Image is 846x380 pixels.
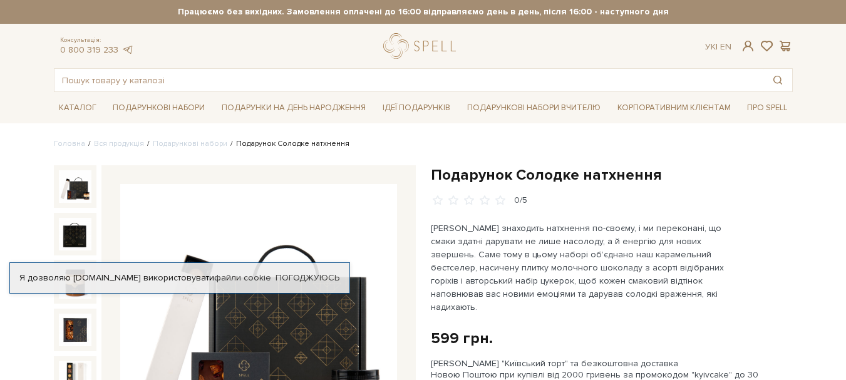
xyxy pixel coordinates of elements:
div: Я дозволяю [DOMAIN_NAME] використовувати [10,272,349,284]
a: Подарункові набори [153,139,227,148]
img: Подарунок Солодке натхнення [59,218,91,250]
img: Подарунок Солодке натхнення [59,170,91,203]
a: Подарункові набори [108,98,210,118]
div: Ук [705,41,731,53]
a: Про Spell [742,98,792,118]
a: Корпоративним клієнтам [612,98,736,118]
a: Вся продукція [94,139,144,148]
span: Консультація: [60,36,134,44]
img: Подарунок Солодке натхнення [59,314,91,346]
strong: Працюємо без вихідних. Замовлення оплачені до 16:00 відправляємо день в день, після 16:00 - насту... [54,6,793,18]
a: Подарунки на День народження [217,98,371,118]
a: logo [383,33,462,59]
a: 0 800 319 233 [60,44,118,55]
a: Подарункові набори Вчителю [462,97,606,118]
a: файли cookie [214,272,271,283]
a: Головна [54,139,85,148]
a: Каталог [54,98,101,118]
div: 0/5 [514,195,527,207]
li: Подарунок Солодке натхнення [227,138,349,150]
p: [PERSON_NAME] знаходить натхнення по-своєму, і ми переконані, що смаки здатні дарувати не лише на... [431,222,725,314]
a: Ідеї подарунків [378,98,455,118]
h1: Подарунок Солодке натхнення [431,165,793,185]
a: telegram [121,44,134,55]
a: Погоджуюсь [276,272,339,284]
input: Пошук товару у каталозі [54,69,763,91]
a: En [720,41,731,52]
div: 599 грн. [431,329,493,348]
span: | [716,41,718,52]
button: Пошук товару у каталозі [763,69,792,91]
